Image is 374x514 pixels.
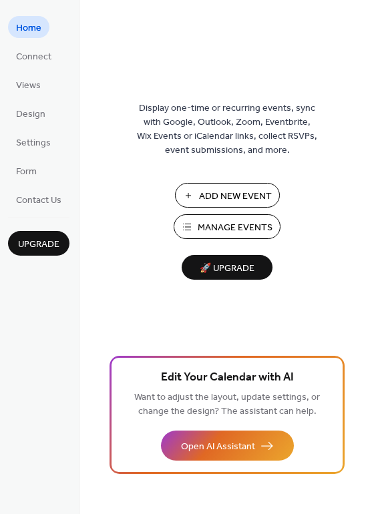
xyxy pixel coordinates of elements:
[16,194,61,208] span: Contact Us
[137,101,317,158] span: Display one-time or recurring events, sync with Google, Outlook, Zoom, Eventbrite, Wix Events or ...
[8,45,59,67] a: Connect
[199,190,272,204] span: Add New Event
[174,214,280,239] button: Manage Events
[8,73,49,95] a: Views
[161,431,294,461] button: Open AI Assistant
[16,50,51,64] span: Connect
[16,136,51,150] span: Settings
[175,183,280,208] button: Add New Event
[182,255,272,280] button: 🚀 Upgrade
[198,221,272,235] span: Manage Events
[8,102,53,124] a: Design
[8,231,69,256] button: Upgrade
[8,160,45,182] a: Form
[190,260,264,278] span: 🚀 Upgrade
[181,440,255,454] span: Open AI Assistant
[8,188,69,210] a: Contact Us
[18,238,59,252] span: Upgrade
[134,389,320,421] span: Want to adjust the layout, update settings, or change the design? The assistant can help.
[8,131,59,153] a: Settings
[16,21,41,35] span: Home
[16,165,37,179] span: Form
[16,107,45,121] span: Design
[16,79,41,93] span: Views
[161,368,294,387] span: Edit Your Calendar with AI
[8,16,49,38] a: Home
